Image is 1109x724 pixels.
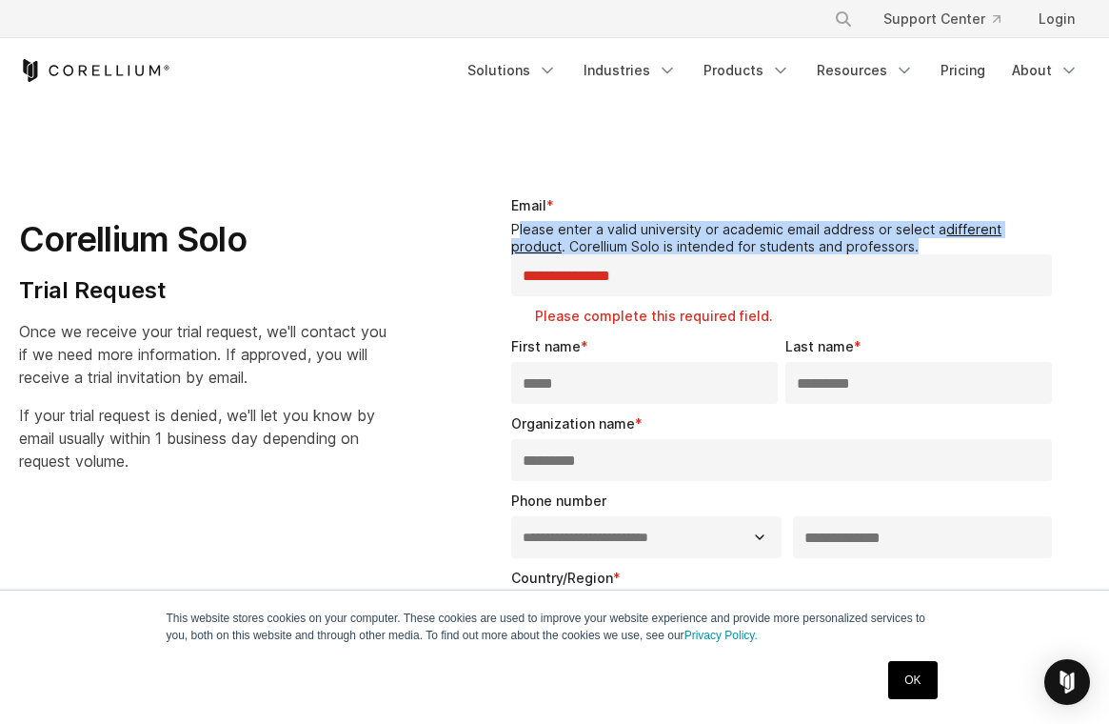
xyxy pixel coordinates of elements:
a: Industries [572,53,688,88]
button: Search [826,2,861,36]
span: First name [511,338,581,354]
a: Login [1023,2,1090,36]
a: Privacy Policy. [684,629,758,642]
span: Country/Region [511,570,613,586]
div: Navigation Menu [456,53,1090,88]
span: Phone number [511,493,606,509]
a: Products [692,53,802,88]
a: OK [888,661,937,699]
div: Navigation Menu [811,2,1090,36]
legend: Please enter a valid university or academic email address or select a . Corellium Solo is intende... [511,221,1059,254]
span: Organization name [511,415,635,432]
p: This website stores cookies on your computer. These cookies are used to improve your website expe... [167,610,943,644]
h1: Corellium Solo [19,218,397,261]
label: Please complete this required field. [535,307,1059,326]
a: Solutions [456,53,568,88]
span: Last name [785,338,854,354]
a: different product [511,221,1001,254]
a: Support Center [868,2,1016,36]
a: Resources [805,53,925,88]
span: If your trial request is denied, we'll let you know by email usually within 1 business day depend... [19,406,375,471]
span: Email [511,197,546,213]
a: Corellium Home [19,59,170,82]
a: About [1000,53,1090,88]
h4: Trial Request [19,276,397,305]
span: Once we receive your trial request, we'll contact you if we need more information. If approved, y... [19,322,386,387]
a: Pricing [929,53,997,88]
div: Open Intercom Messenger [1044,659,1090,705]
